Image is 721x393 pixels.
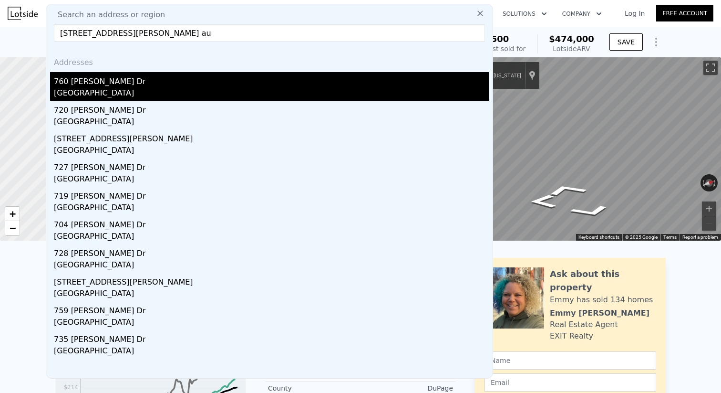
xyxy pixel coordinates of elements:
[360,383,453,393] div: DuPage
[613,9,656,18] a: Log In
[5,207,20,221] a: Zoom in
[54,330,489,345] div: 735 [PERSON_NAME] Dr
[54,288,489,301] div: [GEOGRAPHIC_DATA]
[532,181,600,200] path: Go West
[54,101,489,116] div: 720 [PERSON_NAME] Dr
[54,259,489,273] div: [GEOGRAPHIC_DATA]
[550,267,656,294] div: Ask about this property
[54,301,489,317] div: 759 [PERSON_NAME] Dr
[54,244,489,259] div: 728 [PERSON_NAME] Dr
[520,192,566,211] path: Go South, Chelsea Mnr Cir
[54,187,489,202] div: 719 [PERSON_NAME] Dr
[54,317,489,330] div: [GEOGRAPHIC_DATA]
[8,7,38,20] img: Lotside
[656,5,713,21] a: Free Account
[50,9,165,21] span: Search an address or region
[54,87,489,101] div: [GEOGRAPHIC_DATA]
[703,61,718,75] button: Toggle fullscreen view
[54,345,489,359] div: [GEOGRAPHIC_DATA]
[550,330,593,342] div: EXIT Realty
[702,216,716,231] button: Zoom out
[682,234,718,240] a: Report a problem
[63,384,78,391] tspan: $214
[54,273,489,288] div: [STREET_ADDRESS][PERSON_NAME]
[578,234,619,241] button: Keyboard shortcuts
[713,174,718,191] button: Rotate clockwise
[700,174,706,191] button: Rotate counterclockwise
[54,158,489,173] div: 727 [PERSON_NAME] Dr
[550,294,653,306] div: Emmy has sold 134 homes
[663,234,677,240] a: Terms (opens in new tab)
[436,57,721,241] div: Street View
[555,5,609,22] button: Company
[54,173,489,187] div: [GEOGRAPHIC_DATA]
[647,32,666,52] button: Show Options
[609,33,643,51] button: SAVE
[10,208,16,220] span: +
[54,231,489,244] div: [GEOGRAPHIC_DATA]
[549,44,594,53] div: Lotside ARV
[54,116,489,129] div: [GEOGRAPHIC_DATA]
[702,202,716,216] button: Zoom in
[54,72,489,87] div: 760 [PERSON_NAME] Dr
[436,57,721,241] div: Map
[495,5,555,22] button: Solutions
[556,202,625,221] path: Go East, Chelsea Mnr Cir
[550,308,649,319] div: Emmy [PERSON_NAME]
[484,351,656,370] input: Name
[54,24,485,42] input: Enter an address, city, region, neighborhood or zip code
[54,129,489,145] div: [STREET_ADDRESS][PERSON_NAME]
[268,383,360,393] div: County
[54,145,489,158] div: [GEOGRAPHIC_DATA]
[484,373,656,392] input: Email
[54,215,489,231] div: 704 [PERSON_NAME] Dr
[549,34,594,44] span: $474,000
[54,202,489,215] div: [GEOGRAPHIC_DATA]
[550,319,618,330] div: Real Estate Agent
[529,70,536,81] a: Show location on map
[10,222,16,234] span: −
[700,177,719,189] button: Reset the view
[5,221,20,235] a: Zoom out
[625,234,658,240] span: © 2025 Google
[50,49,489,72] div: Addresses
